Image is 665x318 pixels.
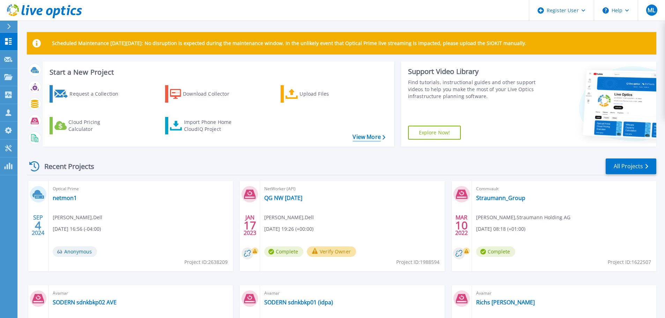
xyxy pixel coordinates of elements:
div: Support Video Library [408,67,538,76]
span: Optical Prime [53,185,229,193]
a: SODERN sdnkbkp01 (idpa) [264,299,333,306]
div: Cloud Pricing Calculator [68,119,124,133]
span: Commvault [476,185,652,193]
a: netmon1 [53,194,77,201]
span: Avamar [264,289,440,297]
div: Upload Files [300,87,355,101]
span: Anonymous [53,246,97,257]
div: Request a Collection [69,87,125,101]
div: Import Phone Home CloudIQ Project [184,119,238,133]
span: NetWorker (API) [264,185,440,193]
span: 10 [455,222,468,228]
a: Cloud Pricing Calculator [50,117,127,134]
div: Download Collector [183,87,239,101]
button: Verify Owner [307,246,356,257]
span: Project ID: 2638209 [184,258,228,266]
div: SEP 2024 [31,213,45,238]
span: [DATE] 19:26 (+00:00) [264,225,313,233]
a: SODERN sdnkbkp02 AVE [53,299,117,306]
h3: Start a New Project [50,68,385,76]
span: [PERSON_NAME] , Dell [264,214,314,221]
a: Request a Collection [50,85,127,103]
a: Richs [PERSON_NAME] [476,299,535,306]
a: All Projects [606,158,656,174]
a: Explore Now! [408,126,461,140]
span: Project ID: 1988594 [396,258,439,266]
a: Straumann_Group [476,194,525,201]
a: Download Collector [165,85,243,103]
span: Complete [264,246,303,257]
a: QG NW [DATE] [264,194,302,201]
div: Recent Projects [27,158,104,175]
a: Upload Files [281,85,359,103]
span: [DATE] 08:18 (+01:00) [476,225,525,233]
p: Scheduled Maintenance [DATE][DATE]: No disruption is expected during the maintenance window. In t... [52,40,526,46]
span: 17 [244,222,256,228]
span: ML [648,7,655,13]
span: [PERSON_NAME] , Dell [53,214,102,221]
span: Avamar [53,289,229,297]
span: [DATE] 16:56 (-04:00) [53,225,101,233]
span: [PERSON_NAME] , Straumann Holding AG [476,214,570,221]
a: View More [353,134,385,140]
span: Complete [476,246,515,257]
div: JAN 2023 [243,213,257,238]
div: MAR 2022 [455,213,468,238]
div: Find tutorials, instructional guides and other support videos to help you make the most of your L... [408,79,538,100]
span: Project ID: 1622507 [608,258,651,266]
span: Avamar [476,289,652,297]
span: 4 [35,222,41,228]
